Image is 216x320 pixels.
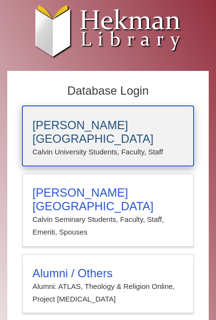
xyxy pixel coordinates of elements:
a: [PERSON_NAME][GEOGRAPHIC_DATA]Calvin University Students, Faculty, Staff [22,106,194,166]
h2: Database Login [17,81,199,101]
summary: Alumni / OthersAlumni: ATLAS, Theology & Religion Online, Project [MEDICAL_DATA] [32,267,184,306]
p: Calvin University Students, Faculty, Staff [32,146,184,158]
p: Calvin Seminary Students, Faculty, Staff, Emeriti, Spouses [32,213,184,239]
p: Alumni: ATLAS, Theology & Religion Online, Project [MEDICAL_DATA] [32,280,184,306]
h3: Alumni / Others [32,267,184,280]
h3: [PERSON_NAME][GEOGRAPHIC_DATA] [32,186,184,213]
a: [PERSON_NAME][GEOGRAPHIC_DATA]Calvin Seminary Students, Faculty, Staff, Emeriti, Spouses [22,173,194,247]
h3: [PERSON_NAME][GEOGRAPHIC_DATA] [32,118,184,146]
